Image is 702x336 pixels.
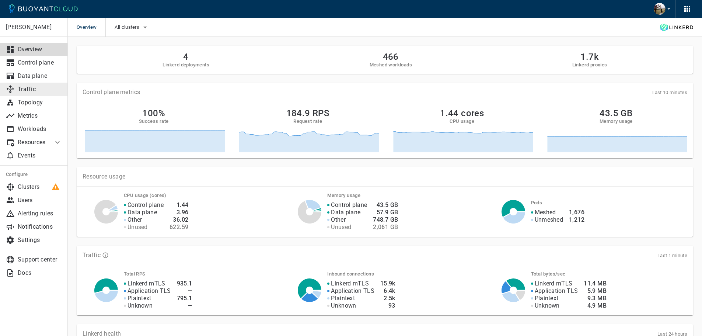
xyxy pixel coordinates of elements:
[331,280,369,287] p: Linkerd mTLS
[600,118,633,124] h5: Memory usage
[18,99,62,106] p: Topology
[331,287,374,295] p: Application TLS
[373,201,398,209] h4: 43.5 GB
[569,209,584,216] h4: 1,676
[440,108,484,118] h2: 1.44 cores
[83,89,140,96] p: Control plane metrics
[170,201,188,209] h4: 1.44
[128,287,171,295] p: Application TLS
[83,173,687,180] p: Resource usage
[18,183,62,191] p: Clusters
[18,59,62,66] p: Control plane
[177,280,192,287] h4: 935.1
[115,22,150,33] button: All clusters
[18,152,62,159] p: Events
[652,90,688,95] span: Last 10 minutes
[572,62,607,68] h5: Linkerd proxies
[535,280,573,287] p: Linkerd mTLS
[18,86,62,93] p: Traffic
[572,52,607,62] h2: 1.7k
[177,295,192,302] h4: 795.1
[535,287,578,295] p: Application TLS
[128,280,165,287] p: Linkerd mTLS
[18,210,62,217] p: Alerting rules
[584,295,607,302] h4: 9.3 MB
[177,287,192,295] h4: —
[391,108,533,152] a: 1.44 coresCPU usage
[237,108,379,152] a: 184.9 RPSRequest rate
[569,216,584,224] h4: 1,212
[535,302,560,309] p: Unknown
[128,216,142,224] p: Other
[6,24,62,31] p: [PERSON_NAME]
[18,223,62,231] p: Notifications
[331,302,356,309] p: Unknown
[380,302,395,309] h4: 93
[77,18,105,37] span: Overview
[18,236,62,244] p: Settings
[600,108,632,118] h2: 43.5 GB
[584,280,607,287] h4: 11.4 MB
[115,24,141,30] span: All clusters
[142,108,165,118] h2: 100%
[177,302,192,309] h4: —
[128,224,148,231] p: Unused
[545,108,687,152] a: 43.5 GBMemory usage
[370,52,412,62] h2: 466
[654,3,666,15] img: Farris Lyons
[18,112,62,119] p: Metrics
[331,295,355,302] p: Plaintext
[139,118,169,124] h5: Success rate
[331,209,360,216] p: Data plane
[128,201,164,209] p: Control plane
[102,252,109,259] svg: TLS data is compiled from traffic seen by Linkerd proxies. RPS and TCP bytes reflect both inbound...
[170,224,188,231] h4: 622.59
[535,209,556,216] p: Meshed
[128,295,151,302] p: Plaintext
[83,108,225,152] a: 100%Success rate
[286,108,330,118] h2: 184.9 RPS
[163,52,209,62] h2: 4
[331,224,351,231] p: Unused
[18,269,62,277] p: Docs
[380,287,395,295] h4: 6.4k
[18,197,62,204] p: Users
[170,216,188,224] h4: 36.02
[450,118,474,124] h5: CPU usage
[18,72,62,80] p: Data plane
[535,216,563,224] p: Unmeshed
[380,295,395,302] h4: 2.5k
[584,302,607,309] h4: 4.9 MB
[18,256,62,263] p: Support center
[128,209,157,216] p: Data plane
[170,209,188,216] h4: 3.96
[293,118,322,124] h5: Request rate
[373,209,398,216] h4: 57.9 GB
[18,139,47,146] p: Resources
[163,62,209,68] h5: Linkerd deployments
[657,253,687,258] span: Last 1 minute
[331,216,346,224] p: Other
[380,280,395,287] h4: 15.9k
[18,46,62,53] p: Overview
[370,62,412,68] h5: Meshed workloads
[18,125,62,133] p: Workloads
[83,252,101,259] p: Traffic
[128,302,153,309] p: Unknown
[535,295,559,302] p: Plaintext
[373,224,398,231] h4: 2,061 GB
[584,287,607,295] h4: 5.9 MB
[373,216,398,224] h4: 748.7 GB
[331,201,367,209] p: Control plane
[6,172,62,177] h5: Configure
